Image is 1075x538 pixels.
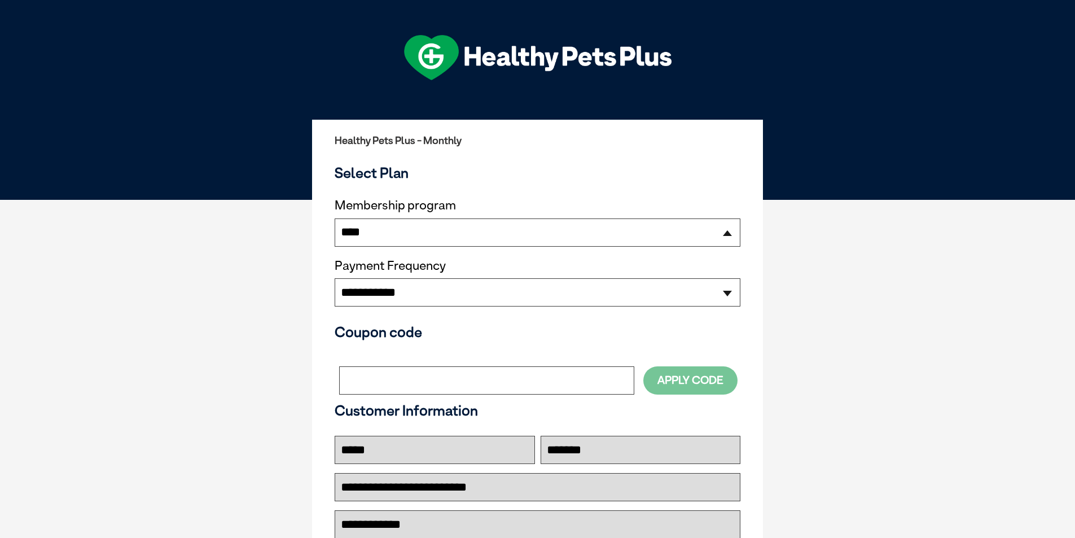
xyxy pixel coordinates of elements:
label: Membership program [335,198,740,213]
button: Apply Code [643,366,738,394]
h3: Customer Information [335,402,740,419]
h3: Select Plan [335,164,740,181]
h2: Healthy Pets Plus - Monthly [335,135,740,146]
label: Payment Frequency [335,259,446,273]
h3: Coupon code [335,323,740,340]
img: hpp-logo-landscape-green-white.png [404,35,672,80]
